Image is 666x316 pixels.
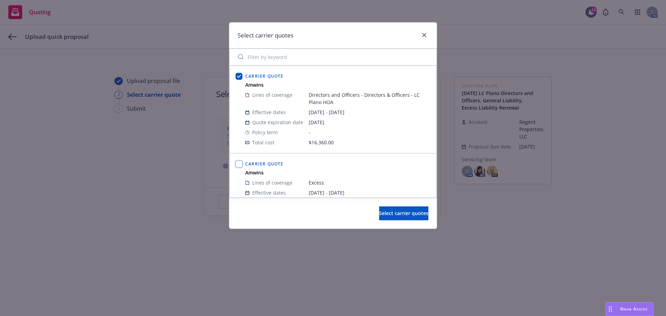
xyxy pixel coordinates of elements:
span: Directors and Officers - Directors & Officers - LC Plano HOA [309,91,430,106]
input: Filter by keyword [234,50,432,64]
strong: Amwins [245,169,264,176]
div: Drag to move [606,302,615,316]
span: Effective dates [252,109,286,116]
span: Select carrier quotes [379,210,428,216]
span: $16,360.00 [309,139,334,146]
span: Excess [309,179,430,186]
span: Quote expiration date [252,119,303,126]
span: [DATE] - [DATE] [309,189,430,196]
span: [DATE] - [DATE] [309,109,430,116]
span: Lines of coverage [252,91,292,99]
span: Nova Assist [620,306,648,312]
button: Nova Assist [606,302,654,316]
a: close [420,31,428,39]
span: Carrier Quote [245,73,284,79]
span: [DATE] [309,119,430,126]
span: Policy term [252,129,278,136]
strong: Amwins [245,82,264,88]
span: - [309,129,430,136]
span: Total cost [252,139,274,146]
span: Effective dates [252,189,286,196]
h1: Select carrier quotes [238,31,293,40]
span: Lines of coverage [252,179,292,186]
button: Select carrier quotes [379,206,428,220]
span: Carrier Quote [245,161,284,167]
